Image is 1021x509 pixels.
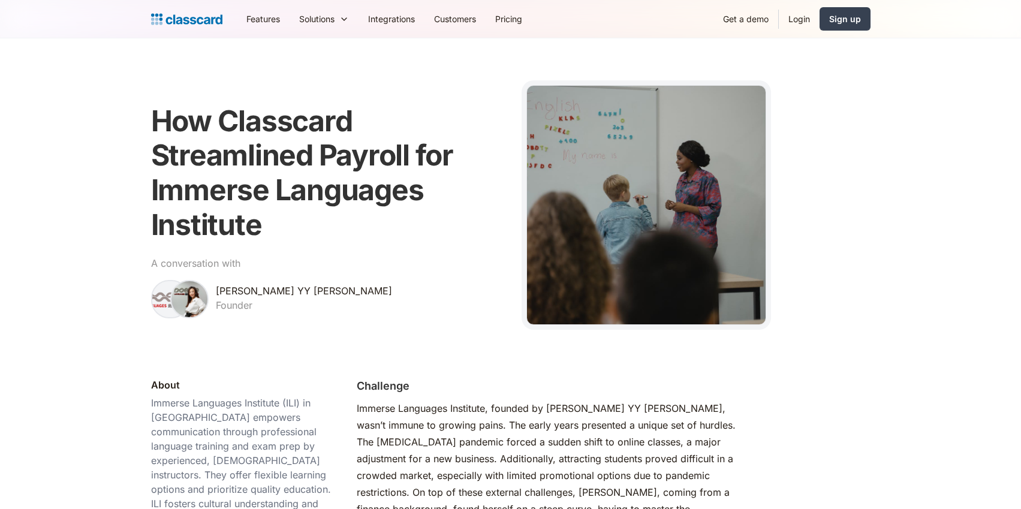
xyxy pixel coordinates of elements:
div: Sign up [829,13,861,25]
a: Customers [424,5,486,32]
div: About [151,378,180,392]
h2: Challenge [357,378,409,394]
a: Integrations [359,5,424,32]
a: Pricing [486,5,532,32]
a: Sign up [820,7,871,31]
div: Solutions [290,5,359,32]
a: Login [779,5,820,32]
h1: How Classcard Streamlined Payroll for Immerse Languages Institute [151,104,507,242]
a: home [151,11,222,28]
a: Get a demo [713,5,778,32]
a: Features [237,5,290,32]
div: Founder [216,298,252,312]
div: A conversation with [151,256,240,270]
div: [PERSON_NAME] YY [PERSON_NAME] [216,284,392,298]
div: Solutions [299,13,335,25]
